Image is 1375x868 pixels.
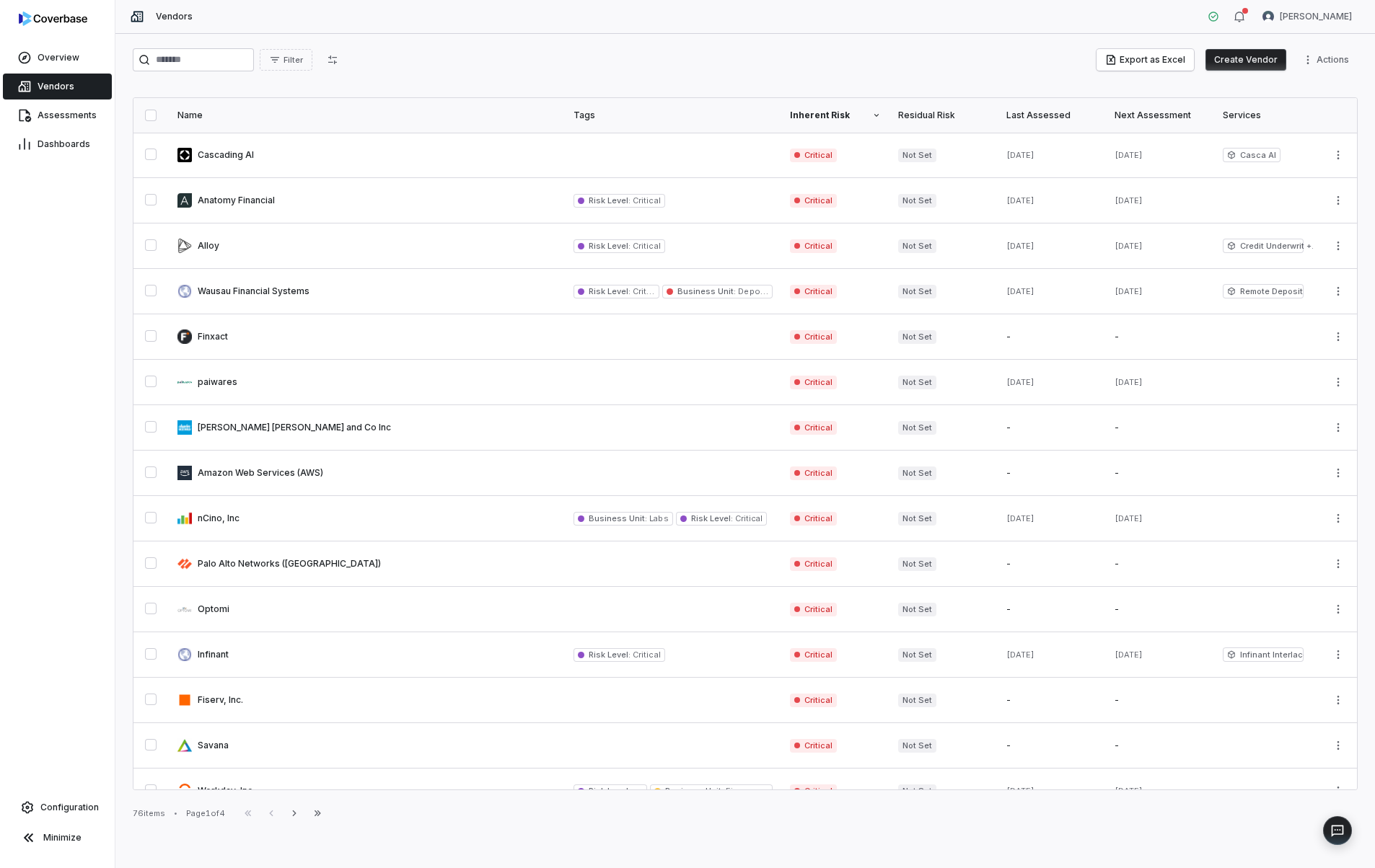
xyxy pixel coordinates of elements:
[1205,49,1286,71] button: Create Vendor
[1327,235,1350,257] button: More actions
[6,823,109,852] button: Minimize
[1006,650,1034,660] span: [DATE]
[790,330,837,344] span: Critical
[1327,280,1350,302] button: More actions
[691,513,733,523] span: Risk Level :
[790,149,837,162] span: Critical
[790,648,837,662] span: Critical
[631,195,660,205] span: Critical
[1115,110,1205,121] div: Next Assessment
[38,52,79,63] span: Overview
[1115,377,1143,387] span: [DATE]
[260,49,312,71] button: Filter
[589,195,631,205] span: Risk Level :
[40,802,99,813] span: Configuration
[790,194,837,208] span: Critical
[790,784,837,798] span: Critical
[1106,451,1214,496] td: -
[1223,110,1314,121] div: Services
[1327,462,1350,484] button: More actions
[898,512,936,526] span: Not Set
[647,513,668,523] span: Labs
[1106,541,1214,587] td: -
[1327,598,1350,620] button: More actions
[1097,49,1194,71] button: Export as Excel
[1327,735,1350,756] button: More actions
[1106,405,1214,451] td: -
[790,285,837,298] span: Critical
[174,808,177,818] div: •
[1298,49,1358,71] button: More actions
[1262,11,1274,22] img: Gerald Pe avatar
[790,110,881,121] div: Inherent Risk
[38,81,74,92] span: Vendors
[3,74,112,99] a: Vendors
[589,286,631,296] span: Risk Level :
[1223,284,1304,298] span: Remote Deposit Capture
[1006,377,1034,387] span: [DATE]
[898,376,936,389] span: Not Set
[736,286,775,296] span: Deposits
[1106,314,1214,360] td: -
[156,11,193,22] span: Vendors
[998,405,1106,451] td: -
[790,557,837,571] span: Critical
[898,648,936,662] span: Not Set
[133,808,165,819] div: 76 items
[6,794,109,820] a: Configuration
[1106,723,1214,769] td: -
[733,513,763,523] span: Critical
[998,678,1106,723] td: -
[898,421,936,435] span: Not Set
[1115,786,1143,796] span: [DATE]
[898,603,936,616] span: Not Set
[898,739,936,753] span: Not Set
[1327,190,1350,211] button: More actions
[1327,689,1350,711] button: More actions
[898,194,936,208] span: Not Set
[898,784,936,798] span: Not Set
[898,285,936,298] span: Not Set
[790,421,837,435] span: Critical
[1327,553,1350,575] button: More actions
[790,694,837,707] span: Critical
[1327,780,1350,802] button: More actions
[790,466,837,480] span: Critical
[631,241,660,251] span: Critical
[998,587,1106,632] td: -
[998,451,1106,496] td: -
[1006,513,1034,523] span: [DATE]
[790,739,837,753] span: Critical
[3,131,112,157] a: Dashboards
[19,12,87,26] img: logo-D7KZi-bG.svg
[284,55,303,66] span: Filter
[43,832,82,843] span: Minimize
[1115,195,1143,205] span: [DATE]
[177,110,556,121] div: Name
[1223,239,1304,253] span: Credit Underwriting
[574,110,773,121] div: Tags
[631,786,660,796] span: Critical
[1254,6,1361,27] button: Gerald Pe avatar[PERSON_NAME]
[186,808,225,819] div: Page 1 of 4
[898,694,936,707] span: Not Set
[1006,195,1034,205] span: [DATE]
[790,376,837,389] span: Critical
[790,512,837,526] span: Critical
[898,239,936,253] span: Not Set
[1115,150,1143,160] span: [DATE]
[1115,286,1143,296] span: [DATE]
[38,110,97,121] span: Assessments
[589,241,631,251] span: Risk Level :
[1115,241,1143,251] span: [DATE]
[589,786,631,796] span: Risk Level :
[1327,644,1350,665] button: More actions
[677,286,736,296] span: Business Unit :
[1327,371,1350,393] button: More actions
[1115,513,1143,523] span: [DATE]
[898,557,936,571] span: Not Set
[1280,11,1352,22] span: [PERSON_NAME]
[898,330,936,344] span: Not Set
[589,650,631,660] span: Risk Level :
[665,786,724,796] span: Business Unit :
